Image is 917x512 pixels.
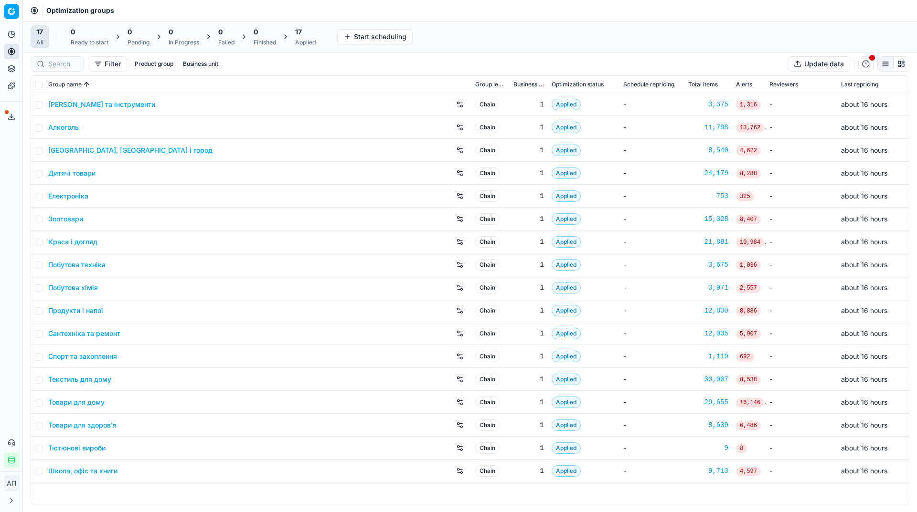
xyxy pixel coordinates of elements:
[619,208,684,230] td: -
[48,466,117,476] a: Школа, офіс та книги
[475,81,506,88] span: Group level
[218,27,223,37] span: 0
[552,236,581,248] span: Applied
[736,81,752,88] span: Alerts
[736,398,764,408] span: 16,146
[475,167,500,179] span: Chain
[552,397,581,408] span: Applied
[513,283,544,293] div: 1
[841,81,878,88] span: Last repricing
[766,185,837,208] td: -
[766,437,837,460] td: -
[736,192,754,201] span: 325
[4,476,19,491] button: АП
[254,27,258,37] span: 0
[513,352,544,361] div: 1
[552,81,604,88] span: Optimization status
[736,283,761,293] span: 2,557
[475,465,500,477] span: Chain
[513,397,544,407] div: 1
[46,6,114,15] nav: breadcrumb
[475,374,500,385] span: Chain
[475,328,500,339] span: Chain
[169,39,199,46] div: In Progress
[688,214,728,224] a: 15,328
[736,467,761,476] span: 4,597
[766,414,837,437] td: -
[48,420,117,430] a: Товари для здоров'я
[48,100,155,109] a: [PERSON_NAME] та інструменти
[475,305,500,316] span: Chain
[688,420,728,430] a: 8,639
[48,375,111,384] a: Текстиль для дому
[513,168,544,178] div: 1
[766,345,837,368] td: -
[736,421,761,430] span: 6,486
[475,213,500,225] span: Chain
[295,27,302,37] span: 17
[688,375,728,384] div: 30,007
[254,39,276,46] div: Finished
[766,208,837,230] td: -
[841,375,887,383] span: about 16 hours
[619,391,684,414] td: -
[475,351,500,362] span: Chain
[619,345,684,368] td: -
[48,306,103,315] a: Продукти і напої
[619,437,684,460] td: -
[688,146,728,155] div: 8,540
[48,443,106,453] a: Тютюнові вироби
[841,306,887,314] span: about 16 hours
[688,352,728,361] a: 1,119
[552,213,581,225] span: Applied
[766,93,837,116] td: -
[218,39,235,46] div: Failed
[475,190,500,202] span: Chain
[619,93,684,116] td: -
[841,100,887,108] span: about 16 hours
[766,391,837,414] td: -
[766,162,837,185] td: -
[736,444,747,453] span: 8
[513,420,544,430] div: 1
[475,145,500,156] span: Chain
[688,260,728,270] div: 3,675
[48,237,97,247] a: Краса і догляд
[619,116,684,139] td: -
[475,419,500,431] span: Chain
[552,305,581,316] span: Applied
[48,81,82,88] span: Group name
[513,466,544,476] div: 1
[619,230,684,253] td: -
[688,329,728,338] div: 12,035
[688,81,718,88] span: Total items
[688,191,728,201] a: 753
[736,238,764,247] span: 10,984
[841,169,887,177] span: about 16 hours
[736,123,764,133] span: 13,762
[295,39,316,46] div: Applied
[48,214,83,224] a: Зоотовари
[475,122,500,133] span: Chain
[48,352,117,361] a: Спорт та захоплення
[619,139,684,162] td: -
[71,39,108,46] div: Ready to start
[841,215,887,223] span: about 16 hours
[736,261,761,270] span: 1,036
[337,29,413,44] button: Start scheduling
[688,237,728,247] a: 21,881
[513,100,544,109] div: 1
[552,190,581,202] span: Applied
[4,476,19,491] span: АП
[736,329,761,339] span: 5,907
[552,145,581,156] span: Applied
[552,351,581,362] span: Applied
[128,39,149,46] div: Pending
[623,81,674,88] span: Schedule repricing
[619,185,684,208] td: -
[841,123,887,131] span: about 16 hours
[688,397,728,407] a: 29,655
